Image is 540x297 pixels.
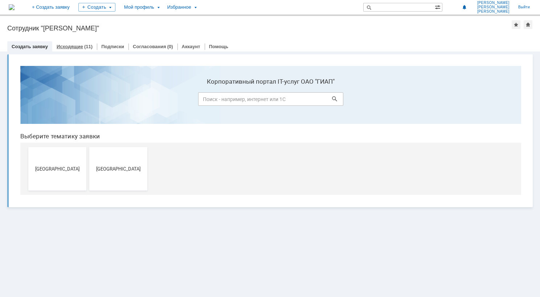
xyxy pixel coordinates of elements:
button: [GEOGRAPHIC_DATA] [75,87,133,130]
div: Добавить в избранное [512,20,520,29]
div: Сделать домашней страницей [524,20,532,29]
div: Сотрудник "[PERSON_NAME]" [7,25,512,32]
a: Помощь [209,44,228,49]
div: (11) [84,44,93,49]
a: Исходящие [57,44,83,49]
img: logo [9,4,15,10]
div: Создать [78,3,115,12]
a: Перейти на домашнюю страницу [9,4,15,10]
span: [PERSON_NAME] [477,1,510,5]
button: [GEOGRAPHIC_DATA] [14,87,72,130]
label: Корпоративный портал IT-услуг ОАО "ГИАП" [184,18,329,25]
span: [GEOGRAPHIC_DATA] [77,106,131,111]
span: [GEOGRAPHIC_DATA] [16,106,70,111]
a: Создать заявку [12,44,48,49]
a: Аккаунт [182,44,200,49]
a: Подписки [101,44,124,49]
div: (0) [167,44,173,49]
a: Согласования [133,44,166,49]
span: [PERSON_NAME] [477,5,510,9]
span: Расширенный поиск [435,3,442,10]
input: Поиск - например, интернет или 1С [184,32,329,46]
span: [PERSON_NAME] [477,9,510,14]
header: Выберите тематику заявки [6,72,507,80]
